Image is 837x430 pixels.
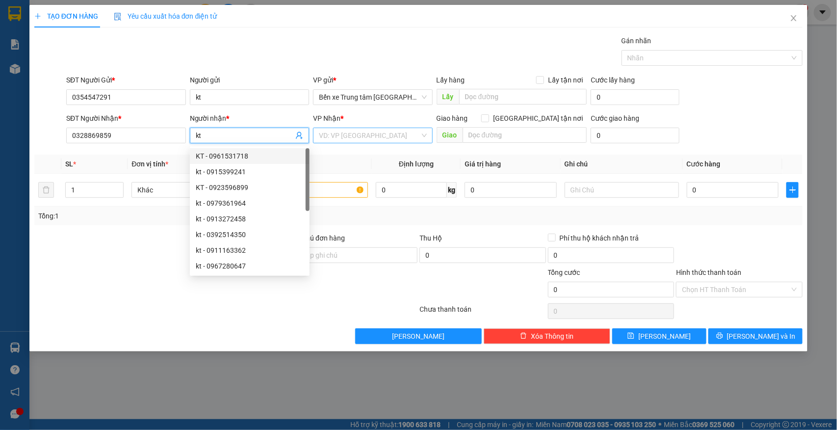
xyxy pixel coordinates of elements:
div: kt - 0392514350 [190,227,310,242]
span: Yêu cầu xuất hóa đơn điện tử [114,12,217,20]
label: Hình thức thanh toán [676,269,741,276]
span: kg [447,182,457,198]
span: Cước hàng [687,160,721,168]
span: SL [65,160,73,168]
input: VD: Bàn, Ghế [254,182,368,198]
div: kt - 0913272458 [190,211,310,227]
span: Xóa Thông tin [531,331,574,342]
span: [PERSON_NAME] [392,331,445,342]
div: kt - 0911163362 [190,242,310,258]
span: Khác [137,183,240,197]
div: KT - 0961531718 [196,151,304,161]
span: Đơn vị tính [131,160,168,168]
span: Định lượng [399,160,434,168]
button: plus [786,182,799,198]
input: Cước giao hàng [591,128,680,143]
div: kt - 0967280647 [190,258,310,274]
span: delete [520,332,527,340]
div: kt - 0979361964 [190,195,310,211]
span: save [628,332,634,340]
span: Phí thu hộ khách nhận trả [556,233,643,243]
div: SĐT Người Nhận [66,113,186,124]
button: deleteXóa Thông tin [484,328,610,344]
span: Lấy tận nơi [544,75,587,85]
div: kt - 0967280647 [196,261,304,271]
button: save[PERSON_NAME] [612,328,706,344]
div: kt - 0392514350 [196,229,304,240]
input: Dọc đường [463,127,587,143]
img: icon [114,13,122,21]
div: KT - 0923596899 [196,182,304,193]
input: Ghi Chú [565,182,679,198]
span: plus [34,13,41,20]
div: SĐT Người Gửi [66,75,186,85]
label: Ghi chú đơn hàng [291,234,345,242]
span: [GEOGRAPHIC_DATA] tận nơi [489,113,587,124]
span: plus [787,186,798,194]
span: Lấy hàng [437,76,465,84]
input: Cước lấy hàng [591,89,680,105]
span: Tổng cước [548,269,580,276]
button: printer[PERSON_NAME] và In [708,328,803,344]
span: user-add [295,132,303,139]
input: Dọc đường [459,89,587,105]
span: [PERSON_NAME] và In [727,331,796,342]
div: kt - 0915399241 [196,166,304,177]
span: [PERSON_NAME] [638,331,691,342]
span: Giao [437,127,463,143]
input: Ghi chú đơn hàng [291,247,418,263]
label: Gán nhãn [622,37,652,45]
div: Người gửi [190,75,310,85]
div: KT - 0923596899 [190,180,310,195]
button: Close [780,5,808,32]
button: delete [38,182,54,198]
div: kt - 0911163362 [196,245,304,256]
span: Lấy [437,89,459,105]
div: kt - 0915399241 [190,164,310,180]
label: Cước giao hàng [591,114,639,122]
div: VP gửi [313,75,433,85]
div: Tổng: 1 [38,211,323,221]
div: kt - 0913272458 [196,214,304,224]
button: [PERSON_NAME] [355,328,482,344]
span: close [790,14,798,22]
th: Ghi chú [561,155,683,174]
div: Người nhận [190,113,310,124]
div: kt - 0979361964 [196,198,304,209]
span: printer [716,332,723,340]
label: Cước lấy hàng [591,76,635,84]
span: Thu Hộ [419,234,442,242]
div: Chưa thanh toán [418,304,547,321]
span: TẠO ĐƠN HÀNG [34,12,98,20]
span: Giao hàng [437,114,468,122]
span: Bến xe Trung tâm Lào Cai [319,90,427,105]
div: KT - 0961531718 [190,148,310,164]
input: 0 [465,182,557,198]
span: Giá trị hàng [465,160,501,168]
span: VP Nhận [313,114,340,122]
